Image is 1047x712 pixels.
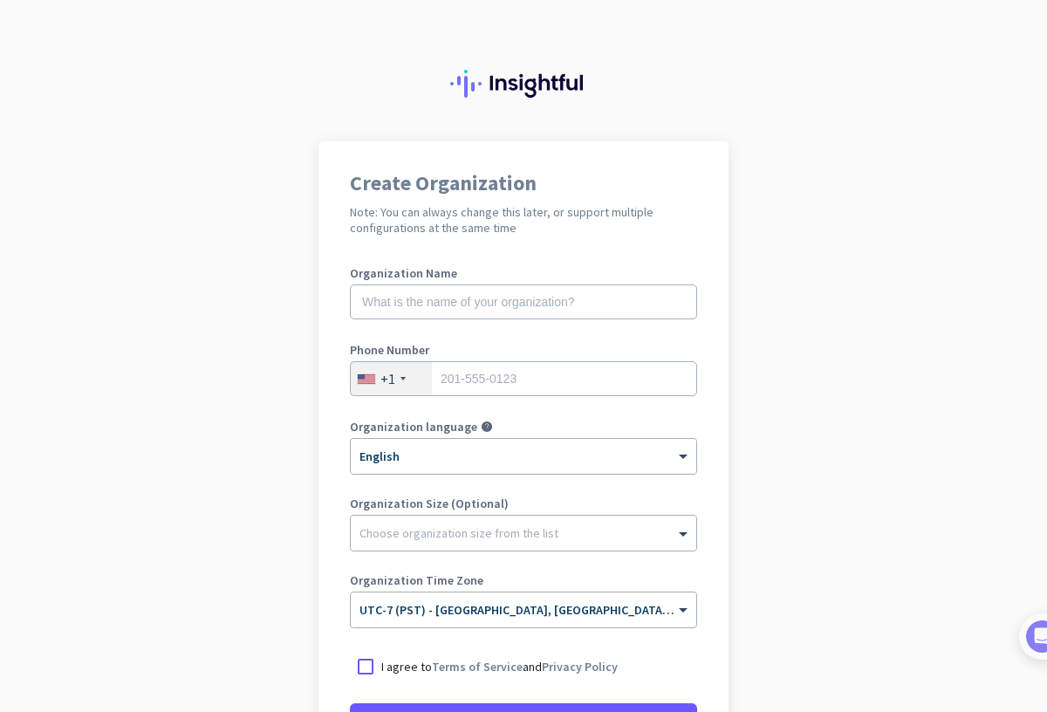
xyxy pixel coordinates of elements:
i: help [481,421,493,433]
div: +1 [380,370,395,387]
h1: Create Organization [350,173,697,194]
h2: Note: You can always change this later, or support multiple configurations at the same time [350,204,697,236]
a: Privacy Policy [542,659,618,674]
a: Terms of Service [432,659,523,674]
p: I agree to and [381,658,618,675]
label: Organization language [350,421,477,433]
label: Organization Time Zone [350,574,697,586]
input: What is the name of your organization? [350,284,697,319]
label: Organization Name [350,267,697,279]
img: Insightful [450,70,597,98]
label: Phone Number [350,344,697,356]
input: 201-555-0123 [350,361,697,396]
label: Organization Size (Optional) [350,497,697,510]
